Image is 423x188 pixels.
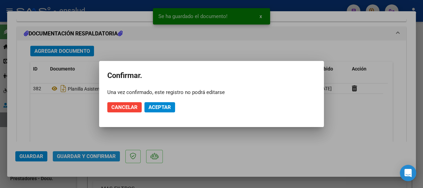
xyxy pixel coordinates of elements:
span: Aceptar [148,104,171,110]
div: Open Intercom Messenger [400,165,416,181]
button: Cancelar [107,102,142,112]
button: Aceptar [144,102,175,112]
div: Una vez confirmado, este registro no podrá editarse [107,89,316,96]
h2: Confirmar. [107,69,316,82]
span: Cancelar [111,104,138,110]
